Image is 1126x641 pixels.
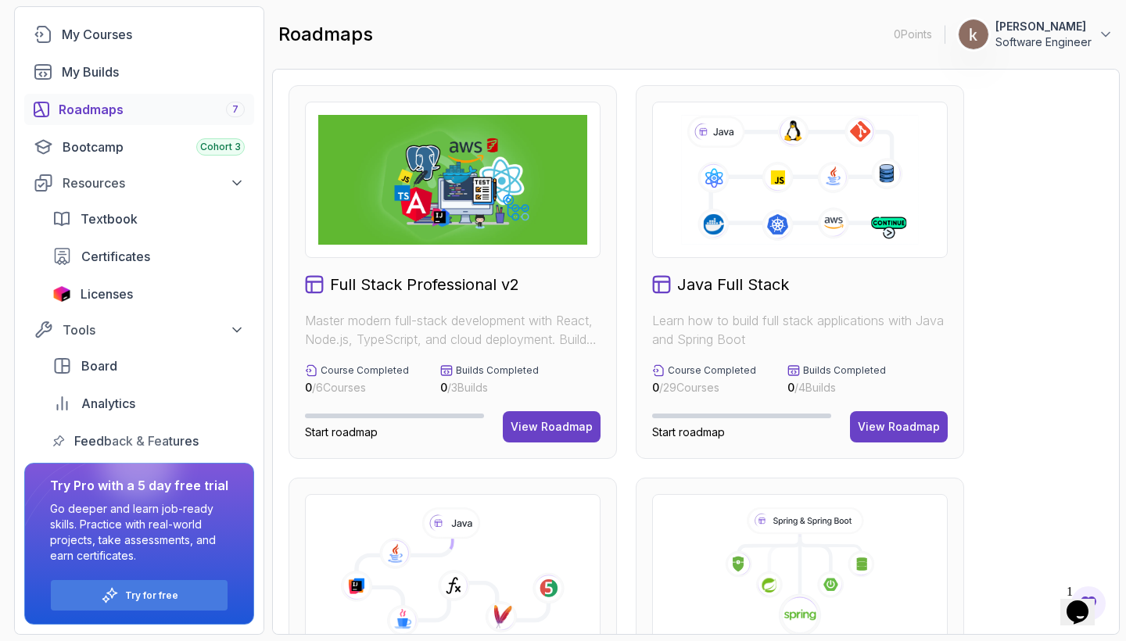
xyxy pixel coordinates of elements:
img: jetbrains icon [52,286,71,302]
div: My Builds [62,63,245,81]
a: textbook [43,203,254,235]
a: bootcamp [24,131,254,163]
p: Learn how to build full stack applications with Java and Spring Boot [652,311,948,349]
p: 0 Points [894,27,932,42]
p: [PERSON_NAME] [995,19,1092,34]
div: Bootcamp [63,138,245,156]
h2: roadmaps [278,22,373,47]
button: Resources [24,169,254,197]
span: Cohort 3 [200,141,241,153]
div: Tools [63,320,245,339]
span: Textbook [81,209,138,228]
p: Master modern full-stack development with React, Node.js, TypeScript, and cloud deployment. Build... [305,311,601,349]
span: Feedback & Features [74,432,199,450]
button: user profile image[PERSON_NAME]Software Engineer [958,19,1113,50]
iframe: chat widget [1060,578,1110,625]
div: View Roadmap [511,419,593,435]
p: / 6 Courses [305,380,409,396]
div: View Roadmap [858,419,940,435]
span: Licenses [81,285,133,303]
p: Course Completed [321,364,409,377]
div: Roadmaps [59,100,245,119]
a: feedback [43,425,254,457]
span: Certificates [81,247,150,266]
p: Builds Completed [803,364,886,377]
p: / 29 Courses [652,380,756,396]
span: 0 [440,381,447,394]
button: View Roadmap [850,411,948,442]
p: / 4 Builds [787,380,886,396]
a: Try for free [125,589,178,602]
h2: Java Full Stack [677,274,789,295]
p: Software Engineer [995,34,1092,50]
a: roadmaps [24,94,254,125]
a: builds [24,56,254,88]
img: user profile image [959,20,988,49]
span: Analytics [81,394,135,413]
p: Builds Completed [456,364,539,377]
span: 7 [232,103,238,116]
img: Full Stack Professional v2 [318,115,587,245]
span: Start roadmap [652,425,725,439]
button: Try for free [50,579,228,611]
div: My Courses [62,25,245,44]
div: Resources [63,174,245,192]
p: Course Completed [668,364,756,377]
button: View Roadmap [503,411,601,442]
span: 0 [305,381,312,394]
span: 0 [652,381,659,394]
h2: Full Stack Professional v2 [330,274,519,295]
button: Tools [24,316,254,344]
a: board [43,350,254,381]
a: licenses [43,278,254,310]
p: Go deeper and learn job-ready skills. Practice with real-world projects, take assessments, and ea... [50,501,228,564]
span: Board [81,356,117,375]
a: analytics [43,388,254,419]
span: Start roadmap [305,425,378,439]
p: / 3 Builds [440,380,539,396]
a: courses [24,19,254,50]
span: 0 [787,381,794,394]
a: certificates [43,241,254,272]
